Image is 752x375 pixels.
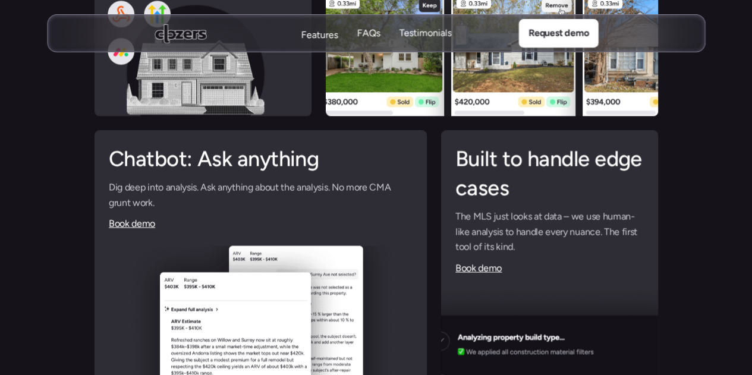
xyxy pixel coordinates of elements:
[109,218,155,229] a: Book demo
[357,40,380,53] p: FAQs
[518,19,597,48] a: Request demo
[357,27,380,40] p: FAQs
[357,27,380,40] a: FAQsFAQs
[399,27,452,40] p: Testimonials
[455,261,502,273] a: Book demo
[455,144,644,203] h2: Built to handle edge cases
[109,179,413,210] p: Dig deep into analysis. Ask anything about the analysis. No more CMA grunt work.
[455,209,644,254] p: The MLS just looks at data – we use human-like analysis to handle every nuance. The first tool of...
[399,40,452,53] p: Testimonials
[301,27,338,40] a: FeaturesFeatures
[301,29,338,42] p: Features
[399,27,452,40] a: TestimonialsTestimonials
[528,26,588,41] p: Request demo
[109,144,413,174] h2: Chatbot: Ask anything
